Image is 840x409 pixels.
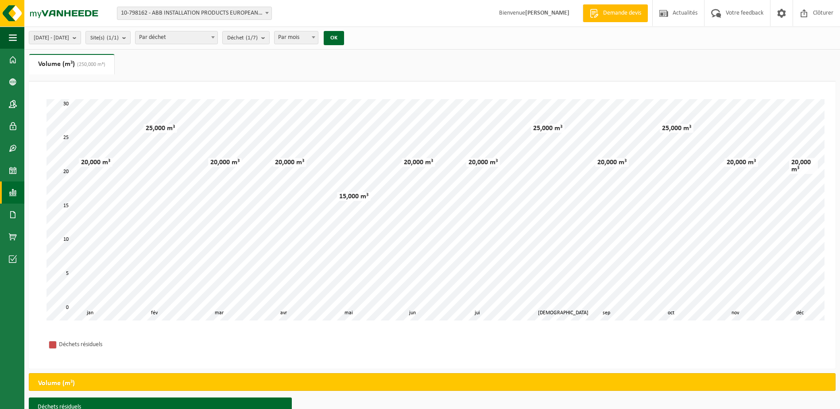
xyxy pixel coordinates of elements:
span: 10-798162 - ABB INSTALLATION PRODUCTS EUROPEAN CENTRE SA - HOUDENG-GOEGNIES [117,7,271,19]
count: (1/1) [107,35,119,41]
span: Demande devis [601,9,643,18]
span: Site(s) [90,31,119,45]
div: 20,000 m³ [273,158,306,167]
div: 25,000 m³ [660,124,693,133]
div: 20,000 m³ [79,158,112,167]
div: 25,000 m³ [143,124,177,133]
div: 20,000 m³ [208,158,242,167]
h2: Volume (m³) [29,374,84,393]
span: 10-798162 - ABB INSTALLATION PRODUCTS EUROPEAN CENTRE SA - HOUDENG-GOEGNIES [117,7,272,20]
span: Déchet [227,31,258,45]
div: Déchets résiduels [59,339,174,350]
span: Par mois [275,31,318,44]
div: 20,000 m³ [595,158,629,167]
span: Par déchet [135,31,218,44]
button: [DATE] - [DATE] [29,31,81,44]
div: 20,000 m³ [466,158,500,167]
a: Volume (m³) [29,54,114,74]
div: 20,000 m³ [789,158,818,174]
span: (250,000 m³) [75,62,105,67]
div: 15,000 m³ [337,192,371,201]
div: 20,000 m³ [724,158,758,167]
span: Par déchet [135,31,217,44]
a: Demande devis [583,4,648,22]
button: OK [324,31,344,45]
div: 20,000 m³ [402,158,435,167]
strong: [PERSON_NAME] [525,10,569,16]
div: 25,000 m³ [531,124,565,133]
button: Site(s)(1/1) [85,31,131,44]
count: (1/7) [246,35,258,41]
button: Déchet(1/7) [222,31,270,44]
span: [DATE] - [DATE] [34,31,69,45]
